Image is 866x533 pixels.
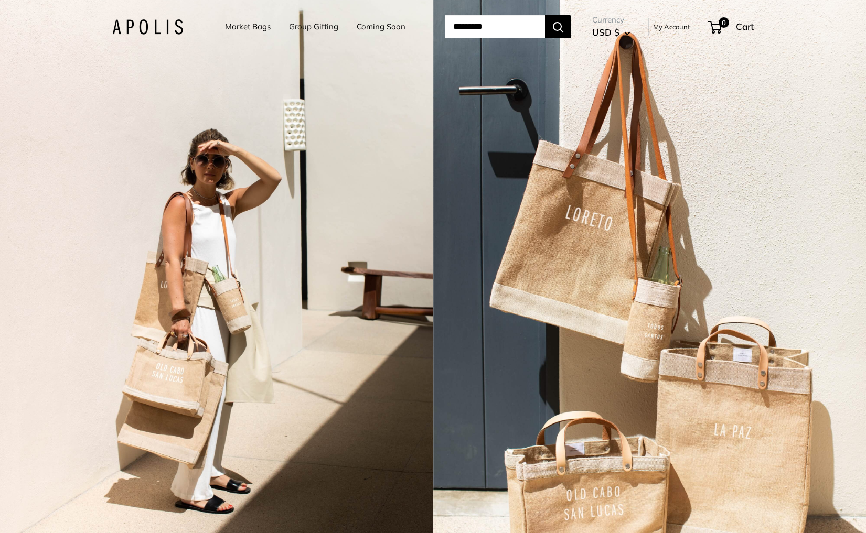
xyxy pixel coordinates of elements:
span: 0 [719,17,729,28]
img: Apolis [112,19,183,35]
span: Cart [736,21,754,32]
a: Coming Soon [357,19,405,34]
a: My Account [653,20,690,33]
a: Group Gifting [289,19,338,34]
button: USD $ [592,24,630,41]
span: USD $ [592,27,619,38]
a: 0 Cart [709,18,754,35]
input: Search... [445,15,545,38]
span: Currency [592,13,630,27]
button: Search [545,15,571,38]
a: Market Bags [225,19,271,34]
